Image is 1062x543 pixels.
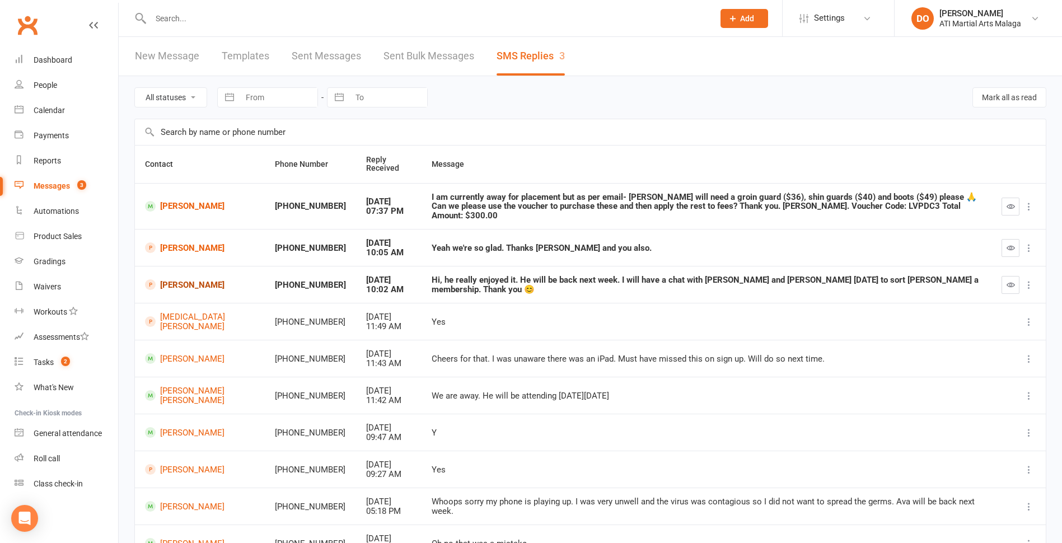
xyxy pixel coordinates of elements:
[911,7,934,30] div: DO
[432,428,981,438] div: Y
[939,8,1021,18] div: [PERSON_NAME]
[275,428,346,438] div: [PHONE_NUMBER]
[559,50,565,62] div: 3
[275,280,346,290] div: [PHONE_NUMBER]
[356,146,422,183] th: Reply Received
[15,48,118,73] a: Dashboard
[275,317,346,327] div: [PHONE_NUMBER]
[366,497,411,507] div: [DATE]
[15,98,118,123] a: Calendar
[15,446,118,471] a: Roll call
[383,37,474,76] a: Sent Bulk Messages
[366,248,411,258] div: 10:05 AM
[366,349,411,359] div: [DATE]
[432,275,981,294] div: Hi, he really enjoyed it. He will be back next week. I will have a chat with [PERSON_NAME] and [P...
[145,242,255,253] a: [PERSON_NAME]
[145,279,255,290] a: [PERSON_NAME]
[366,197,411,207] div: [DATE]
[275,354,346,364] div: [PHONE_NUMBER]
[34,106,65,115] div: Calendar
[145,353,255,364] a: [PERSON_NAME]
[61,357,70,366] span: 2
[366,423,411,433] div: [DATE]
[366,359,411,368] div: 11:43 AM
[275,202,346,211] div: [PHONE_NUMBER]
[34,232,82,241] div: Product Sales
[366,460,411,470] div: [DATE]
[366,312,411,322] div: [DATE]
[15,148,118,174] a: Reports
[814,6,845,31] span: Settings
[15,350,118,375] a: Tasks 2
[366,322,411,331] div: 11:49 AM
[15,471,118,497] a: Class kiosk mode
[292,37,361,76] a: Sent Messages
[366,507,411,516] div: 05:18 PM
[15,325,118,350] a: Assessments
[34,358,54,367] div: Tasks
[366,275,411,285] div: [DATE]
[275,465,346,475] div: [PHONE_NUMBER]
[34,333,89,341] div: Assessments
[145,501,255,512] a: [PERSON_NAME]
[366,238,411,248] div: [DATE]
[11,505,38,532] div: Open Intercom Messenger
[15,421,118,446] a: General attendance kiosk mode
[275,244,346,253] div: [PHONE_NUMBER]
[15,174,118,199] a: Messages 3
[15,73,118,98] a: People
[366,207,411,216] div: 07:37 PM
[34,131,69,140] div: Payments
[34,479,83,488] div: Class check-in
[145,312,255,331] a: [MEDICAL_DATA][PERSON_NAME]
[34,282,61,291] div: Waivers
[366,386,411,396] div: [DATE]
[34,81,57,90] div: People
[939,18,1021,29] div: ATI Martial Arts Malaga
[34,156,61,165] div: Reports
[77,180,86,190] span: 3
[135,37,199,76] a: New Message
[432,244,981,253] div: Yeah we're so glad. Thanks [PERSON_NAME] and you also.
[34,257,66,266] div: Gradings
[145,427,255,438] a: [PERSON_NAME]
[422,146,991,183] th: Message
[432,354,981,364] div: Cheers for that. I was unaware there was an iPad. Must have missed this on sign up. Will do so ne...
[349,88,427,107] input: To
[147,11,706,26] input: Search...
[34,454,60,463] div: Roll call
[721,9,768,28] button: Add
[240,88,317,107] input: From
[432,193,981,221] div: I am currently away for placement but as per email- [PERSON_NAME] will need a groin guard ($36), ...
[972,87,1046,107] button: Mark all as read
[275,502,346,512] div: [PHONE_NUMBER]
[432,317,981,327] div: Yes
[366,285,411,294] div: 10:02 AM
[13,11,41,39] a: Clubworx
[740,14,754,23] span: Add
[497,37,565,76] a: SMS Replies3
[265,146,356,183] th: Phone Number
[15,375,118,400] a: What's New
[366,396,411,405] div: 11:42 AM
[135,146,265,183] th: Contact
[15,249,118,274] a: Gradings
[366,433,411,442] div: 09:47 AM
[145,201,255,212] a: [PERSON_NAME]
[432,497,981,516] div: Whoops sorry my phone is playing up. I was very unwell and the virus was contagious so I did not ...
[145,464,255,475] a: [PERSON_NAME]
[34,383,74,392] div: What's New
[34,181,70,190] div: Messages
[15,123,118,148] a: Payments
[34,207,79,216] div: Automations
[15,299,118,325] a: Workouts
[222,37,269,76] a: Templates
[366,470,411,479] div: 09:27 AM
[432,465,981,475] div: Yes
[145,386,255,405] a: [PERSON_NAME] [PERSON_NAME]
[15,274,118,299] a: Waivers
[15,224,118,249] a: Product Sales
[34,307,67,316] div: Workouts
[15,199,118,224] a: Automations
[275,391,346,401] div: [PHONE_NUMBER]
